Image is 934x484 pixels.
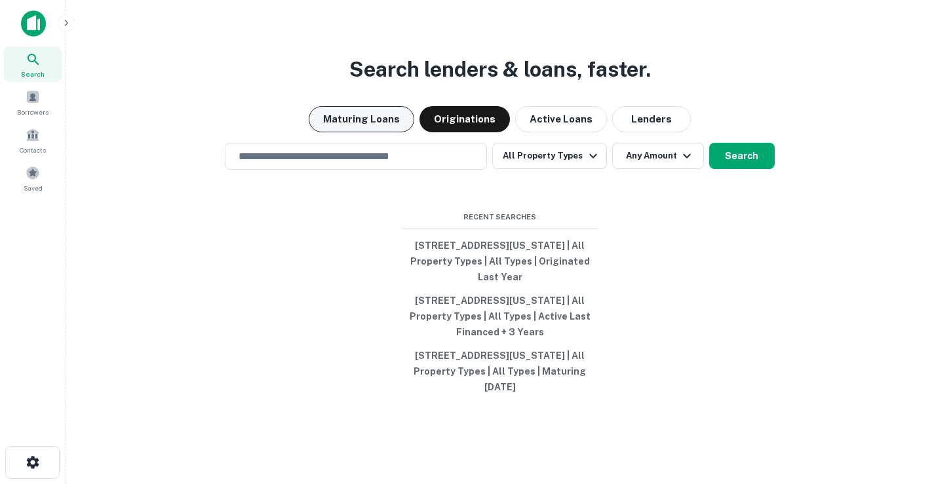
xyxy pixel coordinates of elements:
[612,106,691,132] button: Lenders
[402,344,598,399] button: [STREET_ADDRESS][US_STATE] | All Property Types | All Types | Maturing [DATE]
[402,234,598,289] button: [STREET_ADDRESS][US_STATE] | All Property Types | All Types | Originated Last Year
[4,122,62,158] a: Contacts
[4,84,62,120] a: Borrowers
[21,69,45,79] span: Search
[20,145,46,155] span: Contacts
[419,106,510,132] button: Originations
[515,106,607,132] button: Active Loans
[349,54,651,85] h3: Search lenders & loans, faster.
[24,183,43,193] span: Saved
[4,47,62,82] a: Search
[868,379,934,442] iframe: Chat Widget
[709,143,775,169] button: Search
[4,160,62,196] a: Saved
[402,212,598,223] span: Recent Searches
[492,143,606,169] button: All Property Types
[612,143,704,169] button: Any Amount
[21,10,46,37] img: capitalize-icon.png
[402,289,598,344] button: [STREET_ADDRESS][US_STATE] | All Property Types | All Types | Active Last Financed + 3 Years
[309,106,414,132] button: Maturing Loans
[17,107,49,117] span: Borrowers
